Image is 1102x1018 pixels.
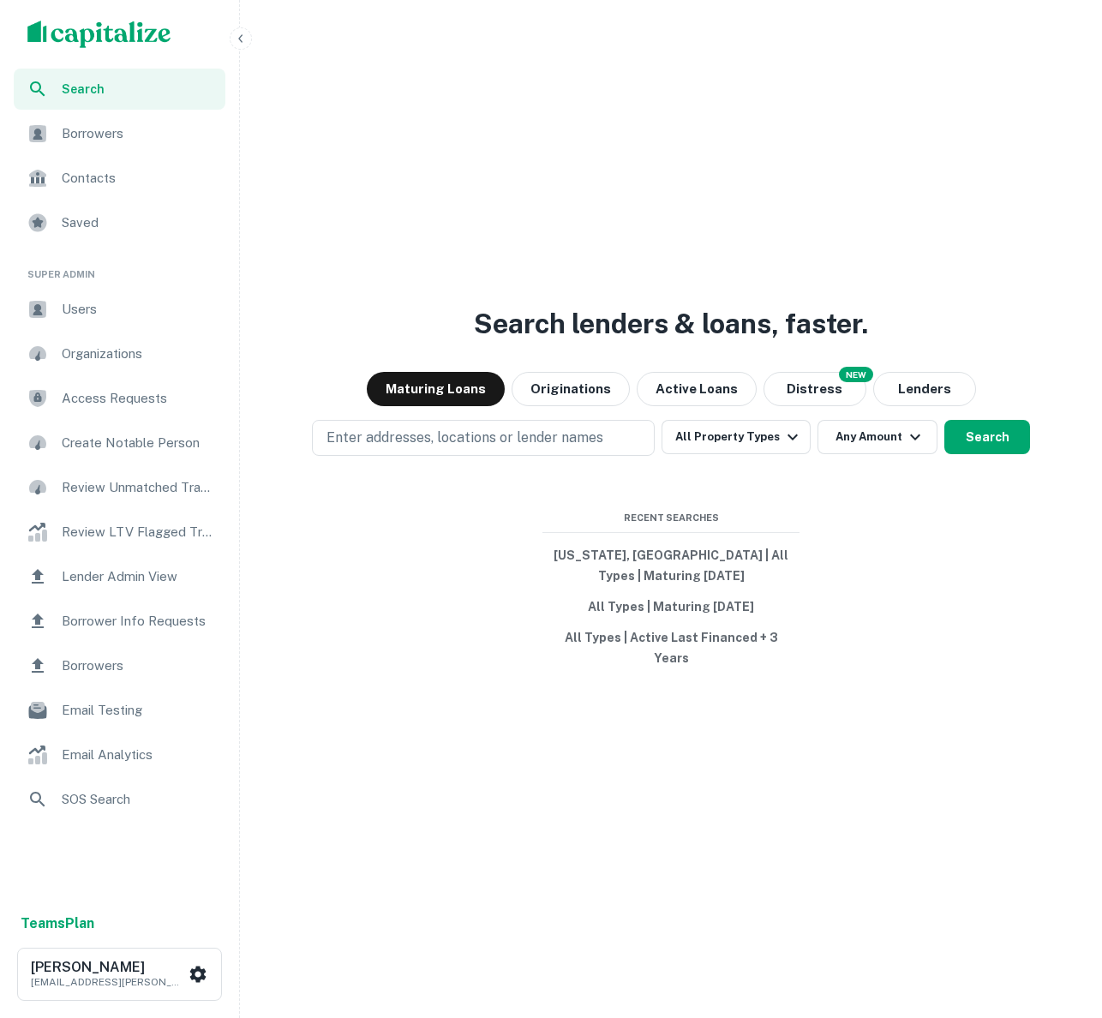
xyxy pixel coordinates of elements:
strong: Teams Plan [21,915,94,931]
h3: Search lenders & loans, faster. [474,303,868,344]
a: Users [14,289,225,330]
p: Enter addresses, locations or lender names [326,428,603,448]
span: Email Testing [62,700,215,721]
button: Maturing Loans [367,372,505,406]
p: [EMAIL_ADDRESS][PERSON_NAME][DOMAIN_NAME] [31,974,185,990]
a: Borrower Info Requests [14,601,225,642]
a: Email Analytics [14,734,225,775]
h6: [PERSON_NAME] [31,961,185,974]
span: Review LTV Flagged Transactions [62,522,215,542]
span: Borrowers [62,123,215,144]
button: Active Loans [637,372,757,406]
button: [US_STATE], [GEOGRAPHIC_DATA] | All Types | Maturing [DATE] [542,540,800,591]
span: Organizations [62,344,215,364]
span: Search [62,80,215,99]
a: Create Notable Person [14,422,225,464]
a: Review LTV Flagged Transactions [14,512,225,553]
span: Create Notable Person [62,433,215,453]
a: Access Requests [14,378,225,419]
a: Saved [14,202,225,243]
button: Lenders [873,372,976,406]
span: Lender Admin View [62,566,215,587]
span: Saved [62,213,215,233]
iframe: Chat Widget [1016,881,1102,963]
img: capitalize-logo.png [27,21,171,48]
div: NEW [839,367,873,382]
button: All Types | Maturing [DATE] [542,591,800,622]
button: Search distressed loans with lien and other non-mortgage details. [764,372,866,406]
span: Borrowers [62,656,215,676]
a: TeamsPlan [21,913,94,934]
a: Search [14,69,225,110]
a: Borrowers [14,113,225,154]
span: Borrower Info Requests [62,611,215,632]
span: Access Requests [62,388,215,409]
a: Organizations [14,333,225,374]
span: Users [62,299,215,320]
a: Contacts [14,158,225,199]
span: Email Analytics [62,745,215,765]
button: Originations [512,372,630,406]
button: All Property Types [662,420,811,454]
button: Search [944,420,1030,454]
a: SOS Search [14,779,225,820]
a: Review Unmatched Transactions [14,467,225,508]
span: Recent Searches [542,511,800,525]
button: [PERSON_NAME][EMAIL_ADDRESS][PERSON_NAME][DOMAIN_NAME] [17,948,222,1001]
li: Super Admin [14,247,225,289]
button: Any Amount [818,420,937,454]
a: Email Testing [14,690,225,731]
a: Borrowers [14,645,225,686]
span: Contacts [62,168,215,189]
span: Review Unmatched Transactions [62,477,215,498]
span: SOS Search [62,789,215,810]
button: All Types | Active Last Financed + 3 Years [542,622,800,674]
button: Enter addresses, locations or lender names [312,420,655,456]
a: Lender Admin View [14,556,225,597]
